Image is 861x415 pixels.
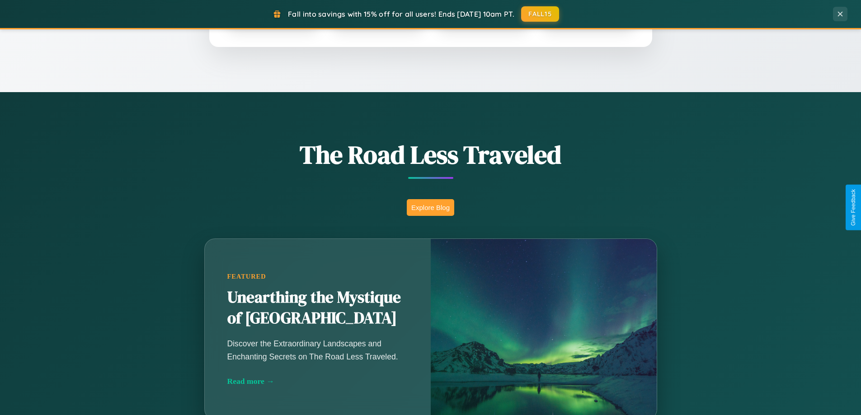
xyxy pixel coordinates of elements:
button: FALL15 [521,6,559,22]
span: Fall into savings with 15% off for all users! Ends [DATE] 10am PT. [288,9,514,19]
div: Read more → [227,377,408,386]
p: Discover the Extraordinary Landscapes and Enchanting Secrets on The Road Less Traveled. [227,337,408,363]
button: Explore Blog [407,199,454,216]
div: Featured [227,273,408,280]
div: Give Feedback [850,189,856,226]
h1: The Road Less Traveled [160,137,702,172]
h2: Unearthing the Mystique of [GEOGRAPHIC_DATA] [227,287,408,329]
